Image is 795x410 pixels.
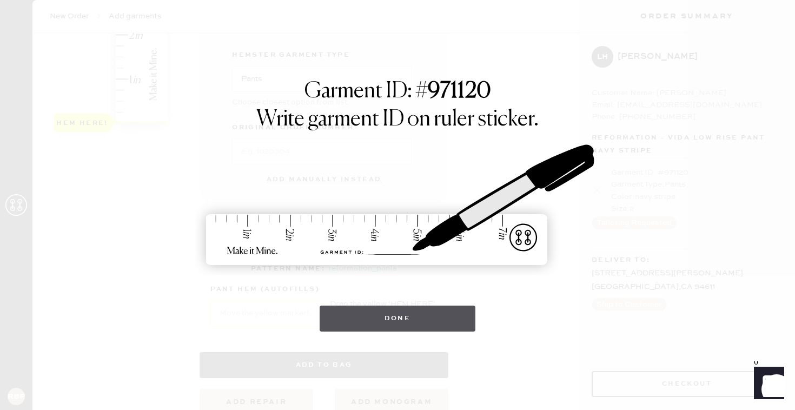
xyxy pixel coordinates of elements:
iframe: Front Chat [744,361,790,408]
button: Done [320,306,476,332]
strong: 971120 [428,81,491,102]
img: ruler-sticker-sharpie.svg [195,116,600,295]
h1: Write garment ID on ruler sticker. [256,107,539,133]
h1: Garment ID: # [304,78,491,107]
